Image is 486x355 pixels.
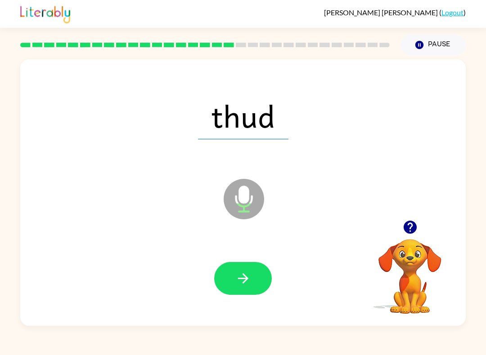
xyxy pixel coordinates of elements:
[198,93,288,139] span: thud
[365,225,455,315] video: Your browser must support playing .mp4 files to use Literably. Please try using another browser.
[400,35,466,55] button: Pause
[20,4,70,23] img: Literably
[441,8,463,17] a: Logout
[324,8,466,17] div: ( )
[324,8,439,17] span: [PERSON_NAME] [PERSON_NAME]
